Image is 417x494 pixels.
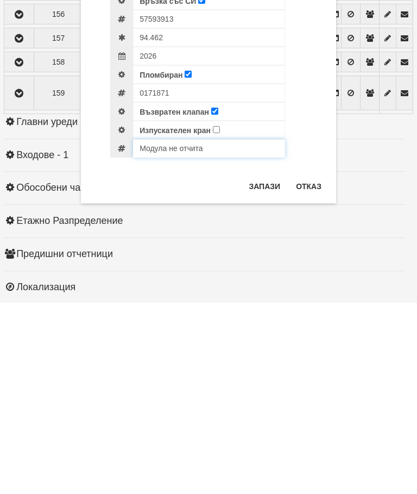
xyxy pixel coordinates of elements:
label: Възвратен клапан [140,298,209,309]
input: Текущо показание [133,220,285,238]
input: Забележка [133,330,285,349]
label: Пломбиран [140,261,182,272]
input: Пломбиран [185,262,192,269]
label: Изпускателен кран [140,316,211,327]
input: Връзка със СИ [198,188,205,195]
span: Редакция на устройство [89,103,238,123]
button: Запази [242,369,287,386]
input: Възвратен клапан [211,299,218,306]
button: Отказ [289,369,328,386]
select: Марка и Модел [133,164,285,183]
span: Регистриран [140,128,184,136]
input: Изпускателен кран [213,317,220,324]
input: Сериен номер [133,201,285,220]
input: Метрологична годност [133,238,285,257]
input: Номер на Холендрова гайка [133,275,285,293]
label: Връзка със СИ [140,187,196,198]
